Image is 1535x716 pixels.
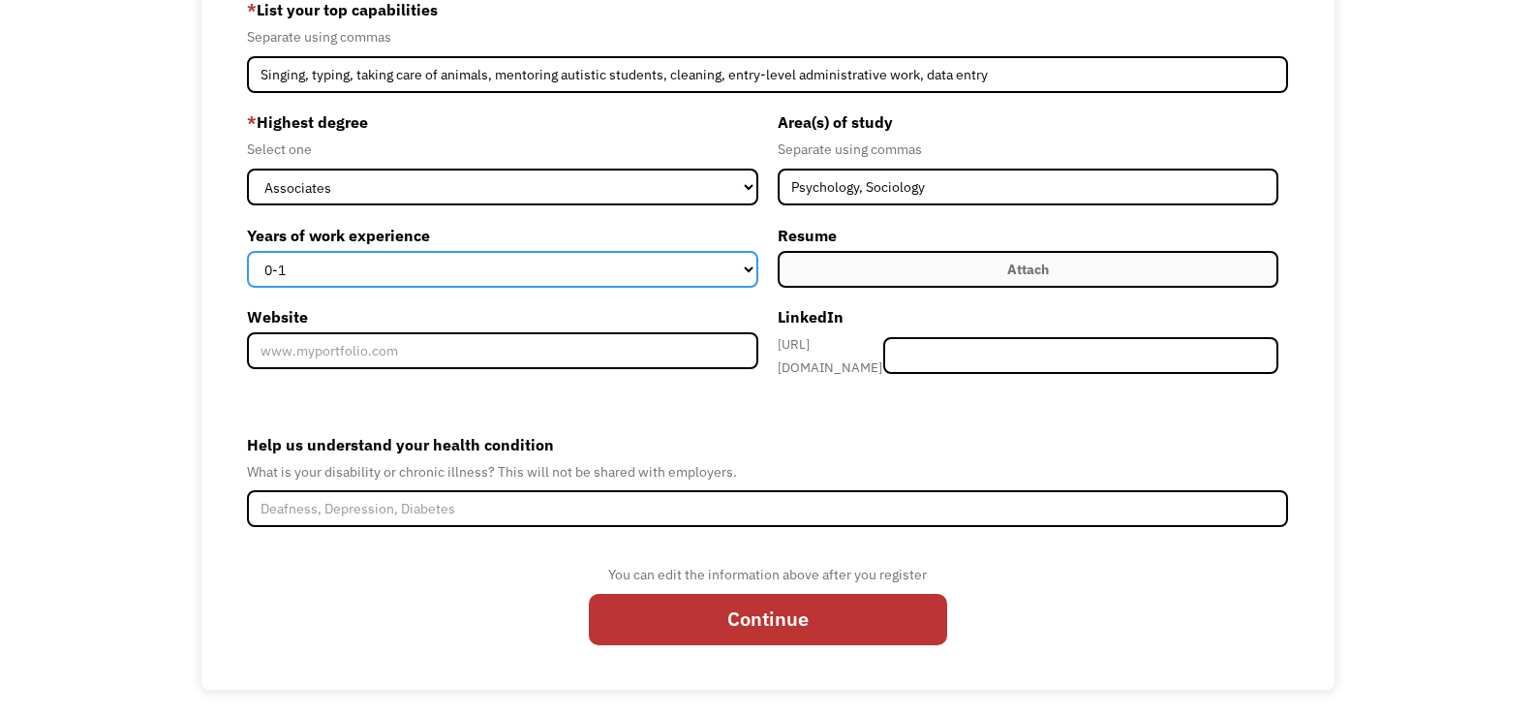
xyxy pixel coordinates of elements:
div: Attach [1007,258,1049,281]
div: Select one [247,138,757,161]
div: Separate using commas [247,25,1288,48]
input: Videography, photography, accounting [247,56,1288,93]
label: Help us understand your health condition [247,429,1288,460]
div: Separate using commas [778,138,1278,161]
label: Area(s) of study [778,107,1278,138]
input: Anthropology, Education [778,169,1278,205]
input: www.myportfolio.com [247,332,757,369]
label: Website [247,301,757,332]
div: [URL][DOMAIN_NAME] [778,332,883,379]
label: Resume [778,220,1278,251]
label: Attach [778,251,1278,288]
input: Deafness, Depression, Diabetes [247,490,1288,527]
label: Years of work experience [247,220,757,251]
input: Continue [589,594,947,646]
div: You can edit the information above after you register [589,563,947,586]
label: Highest degree [247,107,757,138]
label: LinkedIn [778,301,1278,332]
div: What is your disability or chronic illness? This will not be shared with employers. [247,460,1288,483]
